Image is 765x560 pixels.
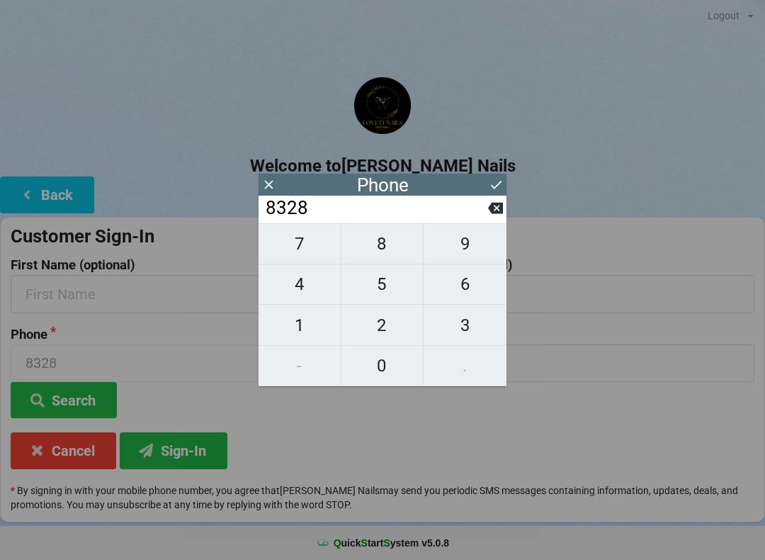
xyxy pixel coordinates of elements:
span: 1 [259,310,341,340]
button: 2 [341,305,424,345]
span: 3 [424,310,506,340]
span: 2 [341,310,424,340]
span: 5 [341,269,424,299]
button: 0 [341,346,424,386]
button: 6 [424,264,506,305]
button: 3 [424,305,506,345]
span: 6 [424,269,506,299]
button: 8 [341,223,424,264]
button: 5 [341,264,424,305]
button: 4 [259,264,341,305]
button: 9 [424,223,506,264]
span: 7 [259,229,341,259]
span: 8 [341,229,424,259]
span: 9 [424,229,506,259]
span: 0 [341,351,424,381]
button: 1 [259,305,341,345]
span: 4 [259,269,341,299]
button: 7 [259,223,341,264]
div: Phone [357,178,409,192]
